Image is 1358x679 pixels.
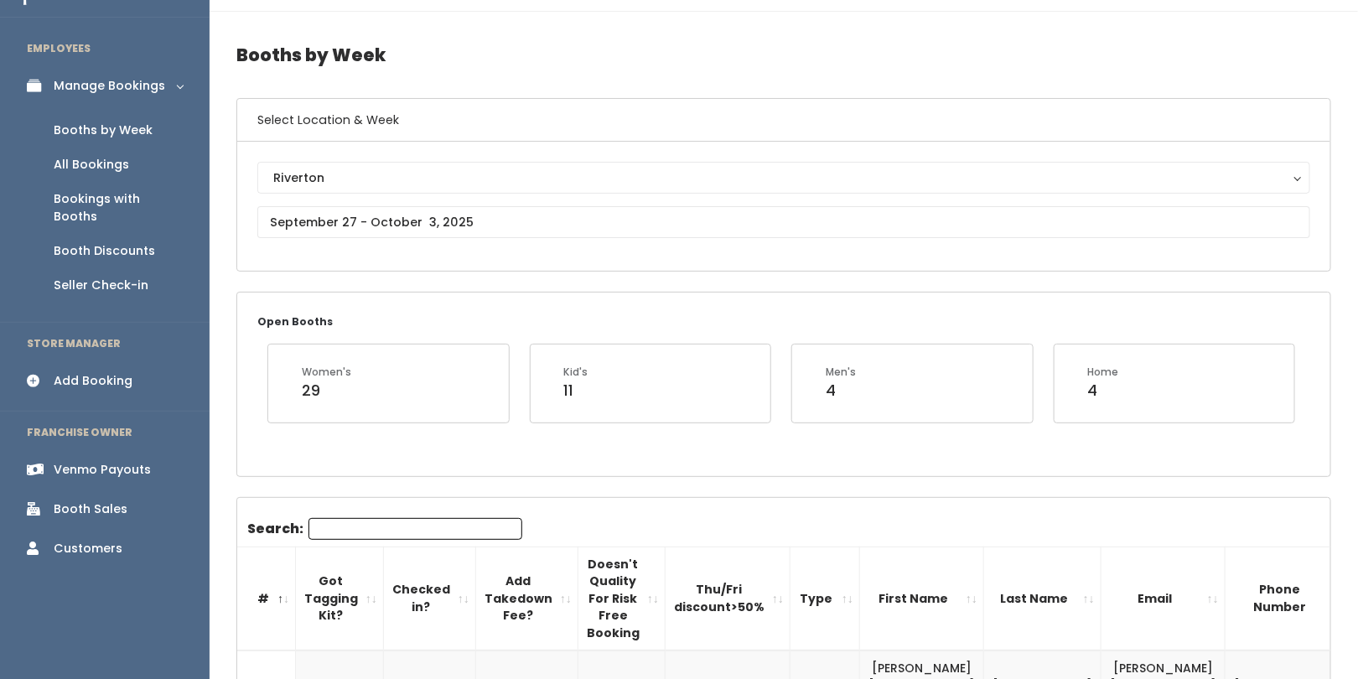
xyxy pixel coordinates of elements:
[1088,380,1119,402] div: 4
[257,206,1310,238] input: September 27 - October 3, 2025
[564,365,588,380] div: Kid's
[1088,365,1119,380] div: Home
[296,547,384,650] th: Got Tagging Kit?: activate to sort column ascending
[564,380,588,402] div: 11
[54,372,132,390] div: Add Booking
[1226,547,1352,650] th: Phone Number: activate to sort column ascending
[257,314,333,329] small: Open Booths
[666,547,790,650] th: Thu/Fri discount&gt;50%: activate to sort column ascending
[384,547,476,650] th: Checked in?: activate to sort column ascending
[54,500,127,518] div: Booth Sales
[984,547,1101,650] th: Last Name: activate to sort column ascending
[308,518,522,540] input: Search:
[54,190,183,225] div: Bookings with Booths
[237,547,296,650] th: #: activate to sort column descending
[476,547,578,650] th: Add Takedown Fee?: activate to sort column ascending
[54,242,155,260] div: Booth Discounts
[273,168,1294,187] div: Riverton
[578,547,666,650] th: Doesn't Quality For Risk Free Booking : activate to sort column ascending
[860,547,984,650] th: First Name: activate to sort column ascending
[54,540,122,557] div: Customers
[790,547,860,650] th: Type: activate to sort column ascending
[826,380,856,402] div: 4
[236,32,1331,78] h4: Booths by Week
[54,156,129,174] div: All Bookings
[54,461,151,479] div: Venmo Payouts
[54,77,165,95] div: Manage Bookings
[54,277,148,294] div: Seller Check-in
[1101,547,1226,650] th: Email: activate to sort column ascending
[302,365,351,380] div: Women's
[237,99,1330,142] h6: Select Location & Week
[257,162,1310,194] button: Riverton
[826,365,856,380] div: Men's
[54,122,153,139] div: Booths by Week
[247,518,522,540] label: Search:
[302,380,351,402] div: 29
